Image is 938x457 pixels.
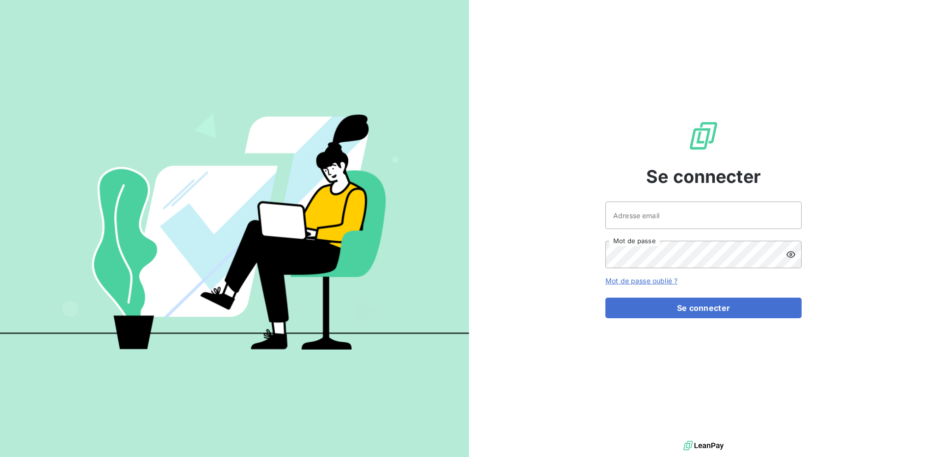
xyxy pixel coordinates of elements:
[605,298,802,318] button: Se connecter
[688,120,719,152] img: Logo LeanPay
[646,163,761,190] span: Se connecter
[605,277,677,285] a: Mot de passe oublié ?
[605,202,802,229] input: placeholder
[683,438,724,453] img: logo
